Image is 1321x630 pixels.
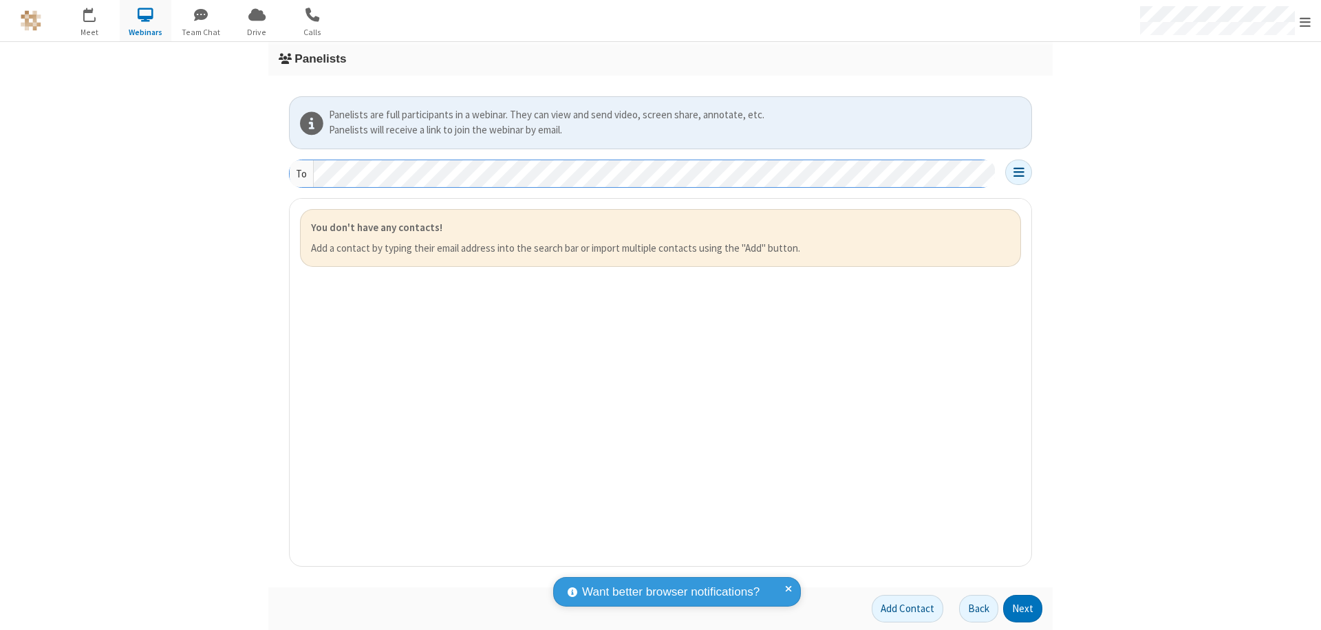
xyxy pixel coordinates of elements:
span: Calls [287,26,339,39]
p: Add a contact by typing their email address into the search bar or import multiple contacts using... [311,241,1010,257]
span: Drive [231,26,283,39]
div: To [290,160,314,187]
span: Want better browser notifications? [582,583,760,601]
button: Add Contact [872,595,943,622]
span: Team Chat [175,26,227,39]
button: Next [1003,595,1042,622]
div: 1 [93,8,102,18]
div: Panelists are full participants in a webinar. They can view and send video, screen share, annotat... [329,107,1027,123]
strong: You don't have any contacts! [311,221,442,234]
img: QA Selenium DO NOT DELETE OR CHANGE [21,10,41,31]
button: Back [959,595,998,622]
span: Add Contact [881,602,934,615]
span: Webinars [120,26,171,39]
span: Meet [64,26,116,39]
h3: Panelists [279,52,1042,65]
div: Panelists will receive a link to join the webinar by email. [329,122,1027,138]
button: Open menu [1005,160,1032,185]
